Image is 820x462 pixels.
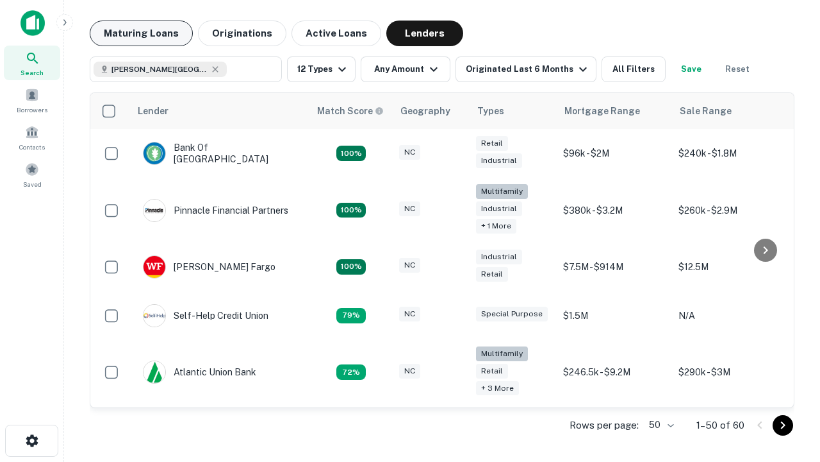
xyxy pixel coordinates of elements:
button: Originations [198,21,286,46]
span: Borrowers [17,105,47,115]
div: Industrial [476,153,522,168]
td: $96k - $2M [557,129,672,178]
a: Search [4,46,60,80]
div: Retail [476,364,508,379]
img: picture [143,142,165,164]
div: + 1 more [476,219,516,234]
div: Industrial [476,250,522,264]
button: All Filters [602,56,666,82]
div: Multifamily [476,346,528,361]
div: Matching Properties: 10, hasApolloMatch: undefined [336,364,366,380]
h6: Match Score [317,104,381,118]
th: Capitalize uses an advanced AI algorithm to match your search with the best lender. The match sco... [309,93,393,129]
a: Saved [4,157,60,192]
td: $200k - $3.3M [557,404,672,453]
div: Industrial [476,201,522,216]
div: Matching Properties: 14, hasApolloMatch: undefined [336,146,366,161]
div: Originated Last 6 Months [466,62,591,77]
img: picture [143,256,165,278]
div: Multifamily [476,184,528,199]
a: Borrowers [4,83,60,117]
p: Rows per page: [570,418,639,433]
td: $260k - $2.9M [672,178,787,243]
div: NC [399,258,420,273]
div: Retail [476,267,508,282]
p: 1–50 of 60 [696,418,744,433]
th: Mortgage Range [557,93,672,129]
div: Geography [400,103,450,119]
td: $380k - $3.2M [557,178,672,243]
button: Lenders [386,21,463,46]
th: Types [470,93,557,129]
span: Saved [23,179,42,189]
div: Capitalize uses an advanced AI algorithm to match your search with the best lender. The match sco... [317,104,384,118]
img: picture [143,200,165,221]
div: Matching Properties: 25, hasApolloMatch: undefined [336,203,366,218]
td: $290k - $3M [672,340,787,405]
div: Self-help Credit Union [143,304,268,327]
td: $480k - $3.1M [672,404,787,453]
img: capitalize-icon.png [20,10,45,36]
th: Lender [130,93,309,129]
th: Geography [393,93,470,129]
button: 12 Types [287,56,356,82]
td: N/A [672,291,787,340]
td: $1.5M [557,291,672,340]
td: $246.5k - $9.2M [557,340,672,405]
div: Special Purpose [476,307,548,321]
a: Contacts [4,120,60,155]
iframe: Chat Widget [756,318,820,380]
div: NC [399,364,420,379]
button: Originated Last 6 Months [455,56,596,82]
button: Maturing Loans [90,21,193,46]
button: Save your search to get updates of matches that match your search criteria. [671,56,712,82]
img: picture [143,361,165,383]
th: Sale Range [672,93,787,129]
div: Mortgage Range [564,103,640,119]
div: Lender [138,103,168,119]
button: Any Amount [361,56,450,82]
div: Matching Properties: 11, hasApolloMatch: undefined [336,308,366,323]
div: NC [399,145,420,160]
div: Retail [476,136,508,151]
button: Reset [717,56,758,82]
div: [PERSON_NAME] Fargo [143,255,275,278]
div: Atlantic Union Bank [143,361,256,384]
span: Contacts [19,142,45,152]
button: Active Loans [291,21,381,46]
div: Pinnacle Financial Partners [143,199,288,222]
div: Matching Properties: 15, hasApolloMatch: undefined [336,259,366,275]
button: Go to next page [773,415,793,436]
div: NC [399,201,420,216]
div: Bank Of [GEOGRAPHIC_DATA] [143,142,297,165]
div: Types [477,103,504,119]
div: NC [399,307,420,321]
td: $240k - $1.8M [672,129,787,178]
div: Sale Range [680,103,732,119]
span: Search [20,67,44,78]
span: [PERSON_NAME][GEOGRAPHIC_DATA], [GEOGRAPHIC_DATA] [111,64,208,75]
div: 50 [644,416,676,434]
td: $7.5M - $914M [557,243,672,291]
div: + 3 more [476,381,519,396]
img: picture [143,305,165,327]
td: $12.5M [672,243,787,291]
